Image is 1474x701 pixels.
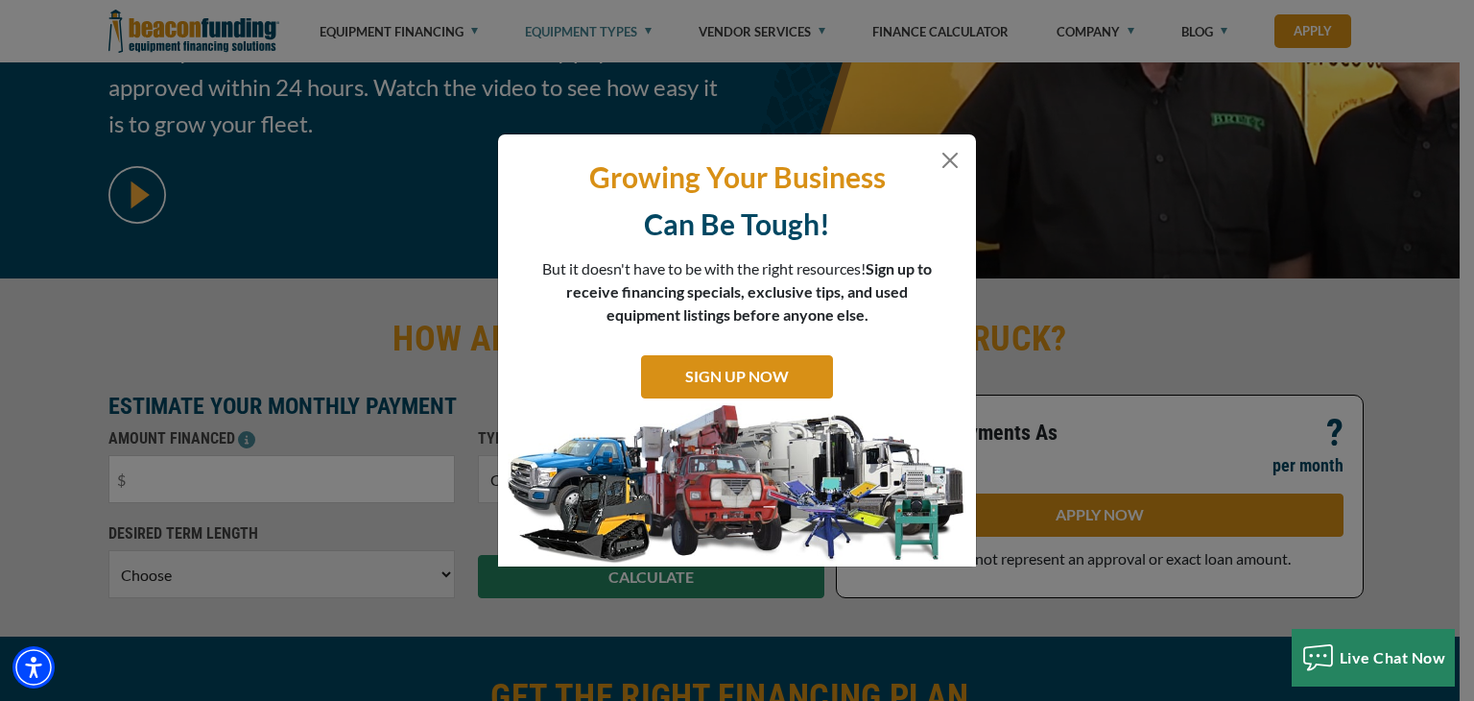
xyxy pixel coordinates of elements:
[1292,629,1456,687] button: Live Chat Now
[498,403,976,567] img: subscribe-modal.jpg
[566,259,932,324] span: Sign up to receive financing specials, exclusive tips, and used equipment listings before anyone ...
[512,158,962,196] p: Growing Your Business
[512,205,962,243] p: Can Be Tough!
[1340,648,1446,666] span: Live Chat Now
[541,257,933,326] p: But it doesn't have to be with the right resources!
[939,149,962,172] button: Close
[12,646,55,689] div: Accessibility Menu
[641,355,833,399] a: SIGN UP NOW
